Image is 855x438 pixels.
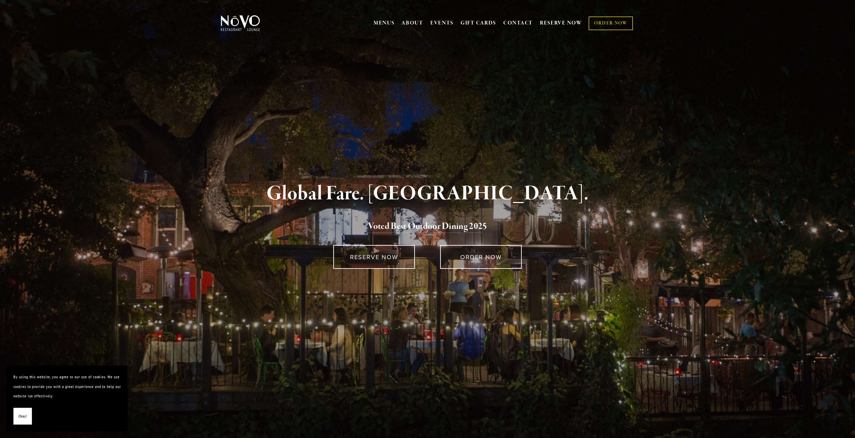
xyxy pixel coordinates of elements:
button: Okay! [13,408,32,425]
a: ORDER NOW [440,245,522,269]
a: RESERVE NOW [333,245,415,269]
a: RESERVE NOW [540,17,582,30]
p: By using this website, you agree to our use of cookies. We use cookies to provide you with a grea... [13,372,121,401]
span: Okay! [18,411,27,421]
h2: 5 [232,220,624,234]
img: Novo Restaurant &amp; Lounge [219,15,261,32]
a: ABOUT [401,20,423,27]
a: MENUS [374,20,395,27]
a: Voted Best Outdoor Dining 202 [368,221,482,233]
section: Cookie banner [7,366,128,431]
a: CONTACT [503,17,533,30]
a: EVENTS [430,20,454,27]
a: GIFT CARDS [461,17,496,30]
a: ORDER NOW [589,16,633,30]
strong: Global Fare. [GEOGRAPHIC_DATA]. [266,181,589,206]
